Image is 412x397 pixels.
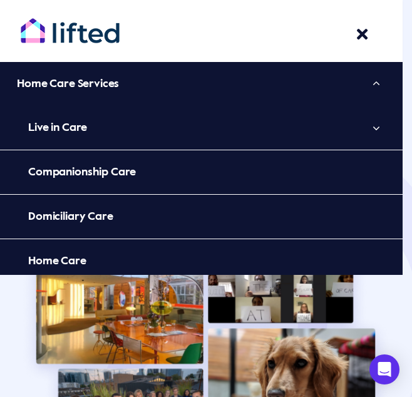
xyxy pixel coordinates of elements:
button: Open submenu of Live in Care [350,106,403,150]
nav: Main Menu [292,19,383,49]
span: Domiciliary Care [28,207,113,227]
div: Open Intercom Messenger [369,354,399,384]
button: Open submenu of Home Care Services [350,62,403,106]
span: Home Care [28,251,86,271]
span: Home Care Services [17,74,119,94]
span: Live in Care [28,118,87,138]
span: Companionship Care [28,162,136,182]
a: lifted-logo [20,18,120,30]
